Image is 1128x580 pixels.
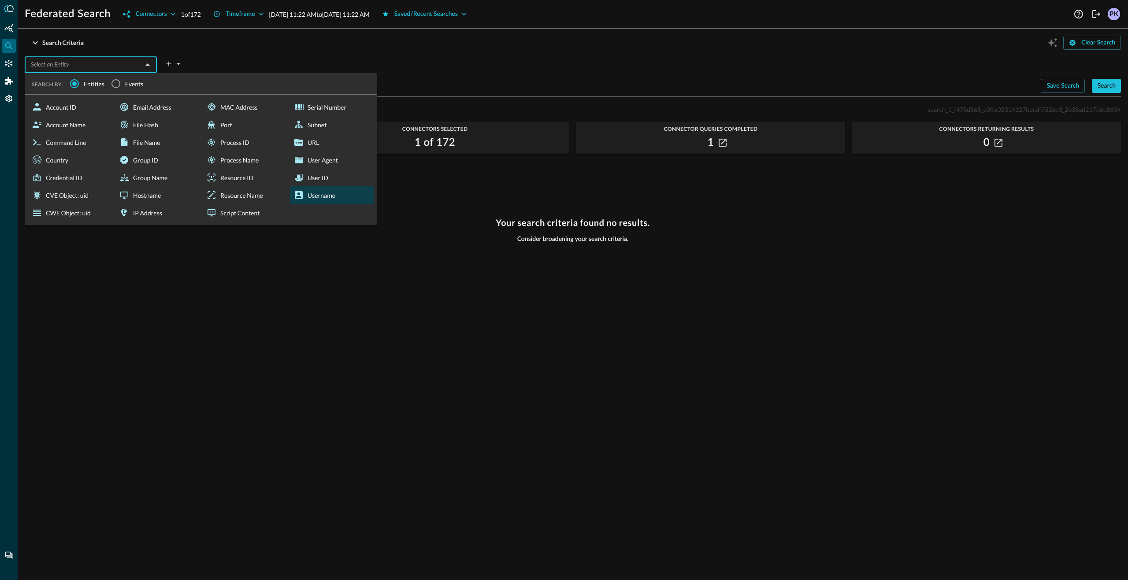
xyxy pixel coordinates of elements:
div: Process Name [203,151,286,169]
div: Chat [2,548,16,562]
span: Consider broadening your search criteria. [517,235,629,243]
div: IP Address [115,204,199,222]
div: CWE Object: uid [28,204,112,222]
div: User ID [290,169,374,186]
div: Group ID [115,151,199,169]
button: Help [1072,7,1086,21]
div: Country [28,151,112,169]
input: Select an Entity [27,59,140,70]
div: Addons [2,74,16,88]
button: Timeframe [208,7,269,21]
div: Resource ID [203,169,286,186]
span: Entities [84,79,104,89]
div: Timeframe [226,9,255,20]
button: Clear Search [1063,36,1121,50]
div: Credential ID [28,169,112,186]
div: User Agent [290,151,374,169]
span: Events [125,79,144,89]
div: Connectors [135,9,167,20]
h2: 1 of 172 [415,136,455,150]
div: Settings [2,92,16,106]
button: Saved/Recent Searches [377,7,472,21]
div: Port [203,116,286,133]
div: Group Name [115,169,199,186]
div: Subnet [290,116,374,133]
div: Username [290,186,374,204]
h3: Your search criteria found no results. [496,218,650,228]
button: Connectors [118,7,181,21]
div: Email Address [115,98,199,116]
div: File Hash [115,116,199,133]
div: Saved/Recent Searches [394,9,458,20]
span: Connectors Selected [301,126,569,132]
div: Hostname [115,186,199,204]
div: Script Content [203,204,286,222]
button: Search [1092,79,1121,93]
div: Command Line [28,133,112,151]
div: CVE Object: uid [28,186,112,204]
div: PK [1108,8,1120,20]
button: Logout [1089,7,1103,21]
div: Search Criteria [42,37,84,48]
div: Process ID [203,133,286,151]
h2: 0 [983,136,990,150]
div: Connectors [2,56,16,70]
div: Resource Name [203,186,286,204]
p: [DATE] 11:22 AM to [DATE] 11:22 AM [269,10,370,19]
span: SEARCH BY: [32,81,63,88]
span: Connector Queries Completed [576,126,845,132]
span: search_1_f478d865_c0ffe02314127bdcdf752eb3_2b38ad217b6b8634 [928,106,1121,113]
h1: Federated Search [25,7,111,21]
div: Search [1097,81,1116,92]
div: File Name [115,133,199,151]
button: Close [141,59,154,71]
div: Federated Search [2,39,16,53]
div: MAC Address [203,98,286,116]
div: Serial Number [290,98,374,116]
span: Connectors Returning Results [852,126,1121,132]
div: Summary Insights [2,21,16,35]
h2: 1 [708,136,714,150]
button: Search Criteria [25,36,89,50]
button: Save Search [1041,79,1085,93]
div: Clear Search [1081,37,1115,48]
div: Account Name [28,116,112,133]
div: Save Search [1046,81,1079,92]
div: Account ID [28,98,112,116]
p: 1 of 172 [181,10,201,19]
button: plus-arrow-button [164,57,183,71]
div: URL [290,133,374,151]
